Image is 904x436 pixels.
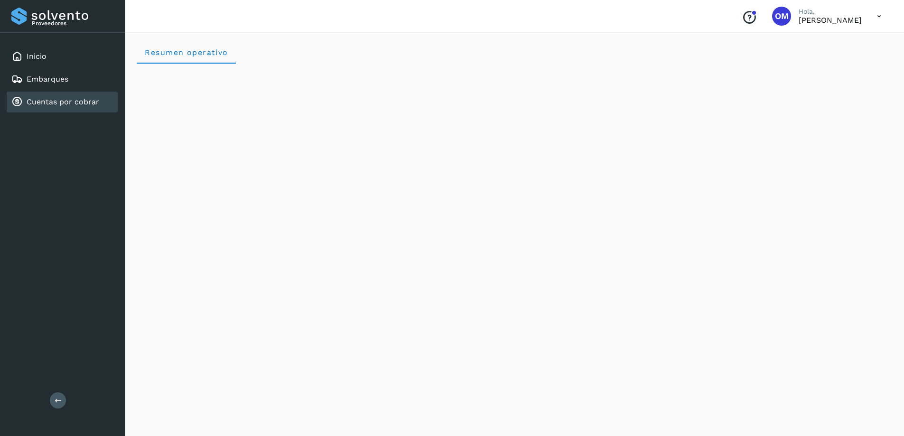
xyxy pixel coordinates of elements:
a: Embarques [27,74,68,83]
a: Cuentas por cobrar [27,97,99,106]
div: Embarques [7,69,118,90]
a: Inicio [27,52,47,61]
div: Cuentas por cobrar [7,92,118,112]
div: Inicio [7,46,118,67]
p: Hola, [799,8,862,16]
span: Resumen operativo [144,48,228,57]
p: Proveedores [32,20,114,27]
p: OZIEL MATA MURO [799,16,862,25]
